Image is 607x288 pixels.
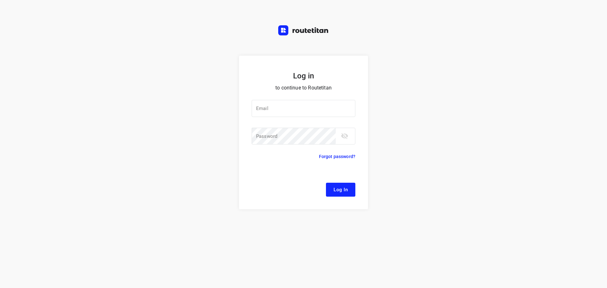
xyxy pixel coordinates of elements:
[338,130,351,142] button: toggle password visibility
[334,186,348,194] span: Log In
[252,83,355,92] p: to continue to Routetitan
[278,25,329,35] img: Routetitan
[319,153,355,160] p: Forgot password?
[252,71,355,81] h5: Log in
[326,183,355,197] button: Log In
